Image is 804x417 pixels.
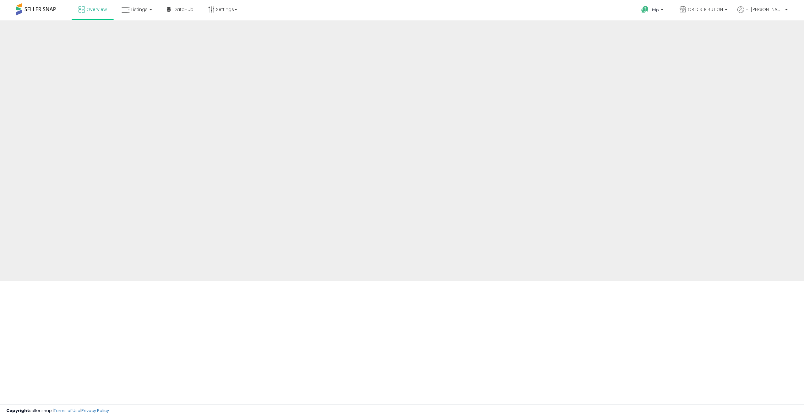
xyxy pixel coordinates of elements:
[636,1,670,20] a: Help
[737,6,788,20] a: Hi [PERSON_NAME]
[746,6,783,13] span: Hi [PERSON_NAME]
[174,6,193,13] span: DataHub
[131,6,148,13] span: Listings
[650,7,659,13] span: Help
[641,6,649,14] i: Get Help
[688,6,723,13] span: OR DISTRIBUTION
[86,6,107,13] span: Overview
